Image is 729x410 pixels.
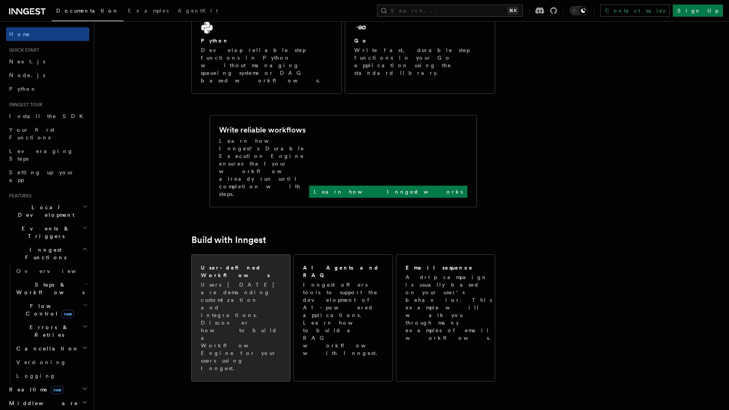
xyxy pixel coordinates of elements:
[6,200,89,222] button: Local Development
[6,102,43,108] span: Inngest tour
[6,399,78,407] span: Middleware
[303,264,384,279] h2: AI Agents and RAG
[354,37,368,44] h2: Go
[13,345,79,352] span: Cancellation
[178,8,218,14] span: AgentKit
[406,273,495,342] p: A drip campaign is usually based on your user's behavior. This example will walk you through many...
[600,5,670,17] a: Contact sales
[16,359,66,365] span: Versioning
[9,148,73,162] span: Leveraging Steps
[6,82,89,96] a: Python
[377,5,523,17] button: Search...⌘K
[51,386,63,394] span: new
[6,264,89,383] div: Inngest Functions
[406,264,473,271] h2: Email sequence
[13,369,89,383] a: Logging
[673,5,723,17] a: Sign Up
[6,383,89,396] button: Realtimenew
[6,193,32,199] span: Features
[6,166,89,187] a: Setting up your app
[191,11,342,94] a: PythonDevelop reliable step functions in Python without managing queueing systems or DAG based wo...
[6,47,39,53] span: Quick start
[201,46,332,84] p: Develop reliable step functions in Python without managing queueing systems or DAG based workflows.
[9,86,37,92] span: Python
[6,123,89,144] a: Your first Functions
[6,386,63,393] span: Realtime
[6,203,83,219] span: Local Development
[16,268,95,274] span: Overview
[219,137,309,198] p: Learn how Inngest's Durable Execution Engine ensures that your workflow already run until complet...
[6,396,89,410] button: Middleware
[191,254,290,382] a: User-defined WorkflowsUsers [DATE] are demanding customization and integrations. Discover how to ...
[354,46,486,77] p: Write fast, durable step functions in your Go application using the standard library.
[314,188,463,196] p: Learn how Inngest works
[345,11,495,94] a: GoWrite fast, durable step functions in your Go application using the standard library.
[6,68,89,82] a: Node.js
[9,72,45,78] span: Node.js
[13,320,89,342] button: Errors & Retries
[570,6,588,15] button: Toggle dark mode
[191,235,266,245] a: Build with Inngest
[309,186,467,198] a: Learn how Inngest works
[6,27,89,41] a: Home
[9,127,54,140] span: Your first Functions
[9,30,30,38] span: Home
[293,254,393,382] a: AI Agents and RAGInngest offers tools to support the development of AI-powered applications. Lear...
[13,323,82,339] span: Errors & Retries
[13,355,89,369] a: Versioning
[173,2,222,20] a: AgentKit
[13,342,89,355] button: Cancellation
[9,58,45,65] span: Next.js
[16,373,56,379] span: Logging
[13,264,89,278] a: Overview
[9,169,74,183] span: Setting up your app
[128,8,169,14] span: Examples
[6,55,89,68] a: Next.js
[201,37,229,44] h2: Python
[6,109,89,123] a: Install the SDK
[6,222,89,243] button: Events & Triggers
[508,7,518,14] kbd: ⌘K
[56,8,119,14] span: Documentation
[219,125,306,135] h2: Write reliable workflows
[13,302,84,317] span: Flow Control
[62,310,74,318] span: new
[123,2,173,20] a: Examples
[201,264,281,279] h2: User-defined Workflows
[201,281,281,372] p: Users [DATE] are demanding customization and integrations. Discover how to build a Workflow Engin...
[396,254,495,382] a: Email sequenceA drip campaign is usually based on your user's behavior. This example will walk yo...
[13,281,85,296] span: Steps & Workflows
[9,113,88,119] span: Install the SDK
[6,246,82,261] span: Inngest Functions
[6,144,89,166] a: Leveraging Steps
[6,225,83,240] span: Events & Triggers
[303,281,384,357] p: Inngest offers tools to support the development of AI-powered applications. Learn how to build a ...
[52,2,123,21] a: Documentation
[6,243,89,264] button: Inngest Functions
[13,299,89,320] button: Flow Controlnew
[13,278,89,299] button: Steps & Workflows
